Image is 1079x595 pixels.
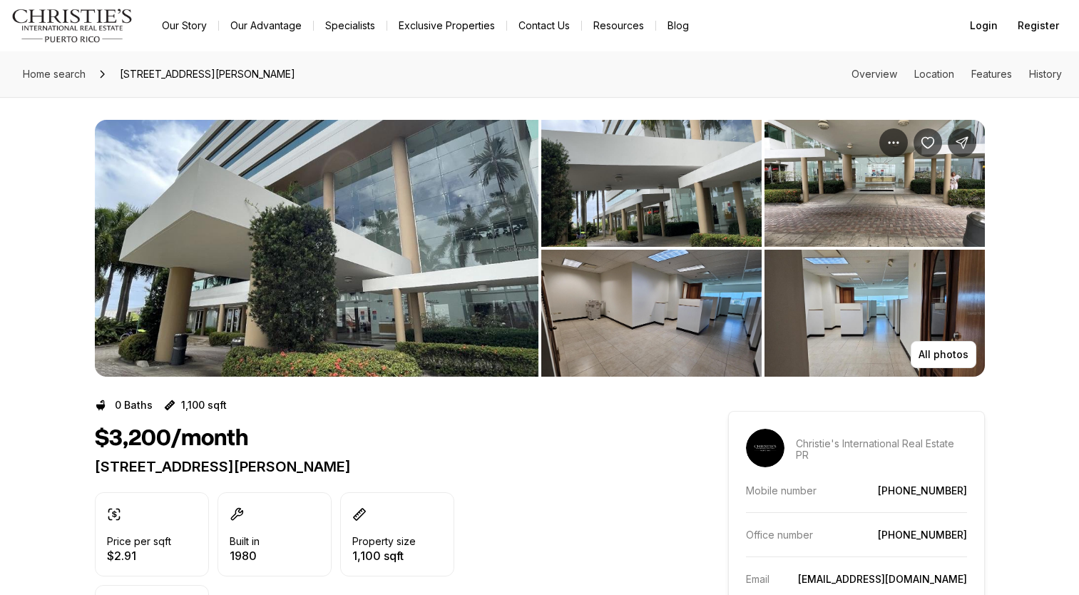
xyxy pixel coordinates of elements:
p: Email [746,573,769,585]
a: Skip to: History [1029,68,1062,80]
button: View image gallery [541,250,762,377]
button: Property options [879,128,908,157]
a: Our Advantage [219,16,313,36]
a: Home search [17,63,91,86]
p: 1,100 sqft [352,550,416,561]
p: Property size [352,536,416,547]
p: $2.91 [107,550,171,561]
a: [EMAIL_ADDRESS][DOMAIN_NAME] [798,573,967,585]
button: Save Property: 165 AVE EL CAÑO [914,128,942,157]
p: Mobile number [746,484,817,497]
a: [PHONE_NUMBER] [878,529,967,541]
span: Login [970,20,998,31]
p: [STREET_ADDRESS][PERSON_NAME] [95,458,677,475]
li: 1 of 8 [95,120,538,377]
button: Contact Us [507,16,581,36]
button: View image gallery [764,250,985,377]
a: Skip to: Overview [852,68,897,80]
li: 2 of 8 [541,120,985,377]
a: Skip to: Features [971,68,1012,80]
p: Office number [746,529,813,541]
a: Resources [582,16,655,36]
span: Home search [23,68,86,80]
p: All photos [919,349,968,360]
button: All photos [911,341,976,368]
div: Listing Photos [95,120,985,377]
img: logo [11,9,133,43]
button: View image gallery [95,120,538,377]
a: Our Story [150,16,218,36]
p: Christie's International Real Estate PR [796,438,967,461]
button: Register [1009,11,1068,40]
button: Share Property: 165 AVE EL CAÑO [948,128,976,157]
a: Exclusive Properties [387,16,506,36]
nav: Page section menu [852,68,1062,80]
p: 1980 [230,550,260,561]
span: Register [1018,20,1059,31]
button: View image gallery [541,120,762,247]
a: Skip to: Location [914,68,954,80]
button: View image gallery [764,120,985,247]
a: Blog [656,16,700,36]
p: Built in [230,536,260,547]
p: 1,100 sqft [181,400,227,411]
span: [STREET_ADDRESS][PERSON_NAME] [114,63,301,86]
p: 0 Baths [115,400,153,411]
a: Specialists [314,16,387,36]
p: Price per sqft [107,536,171,547]
button: Login [961,11,1006,40]
a: [PHONE_NUMBER] [878,484,967,497]
h1: $3,200/month [95,425,248,452]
